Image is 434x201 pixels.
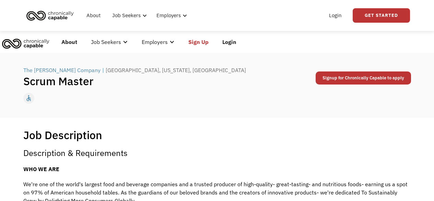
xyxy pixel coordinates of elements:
[23,148,411,158] h3: Description & Requirements
[82,4,105,26] a: About
[24,8,76,23] img: Chronically Capable logo
[25,93,32,103] div: accessible
[84,31,135,53] div: Job Seekers
[55,31,84,53] a: About
[23,74,314,88] h1: Scrum Master
[112,11,141,20] div: Job Seekers
[181,31,215,53] a: Sign Up
[316,71,411,85] a: Signup for Chronically Capable to apply
[152,4,189,26] div: Employers
[142,38,168,46] div: Employers
[23,66,101,74] div: The [PERSON_NAME] Company
[106,66,246,74] div: [GEOGRAPHIC_DATA], [US_STATE], [GEOGRAPHIC_DATA]
[23,66,248,74] a: The [PERSON_NAME] Company|[GEOGRAPHIC_DATA], [US_STATE], [GEOGRAPHIC_DATA]
[23,166,59,172] span: WHO WE ARE
[24,8,79,23] a: home
[91,38,121,46] div: Job Seekers
[215,31,243,53] a: Login
[325,4,346,26] a: Login
[135,31,181,53] div: Employers
[108,4,149,26] div: Job Seekers
[102,66,104,74] div: |
[353,8,410,23] a: Get Started
[23,128,102,142] h1: Job Description
[156,11,181,20] div: Employers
